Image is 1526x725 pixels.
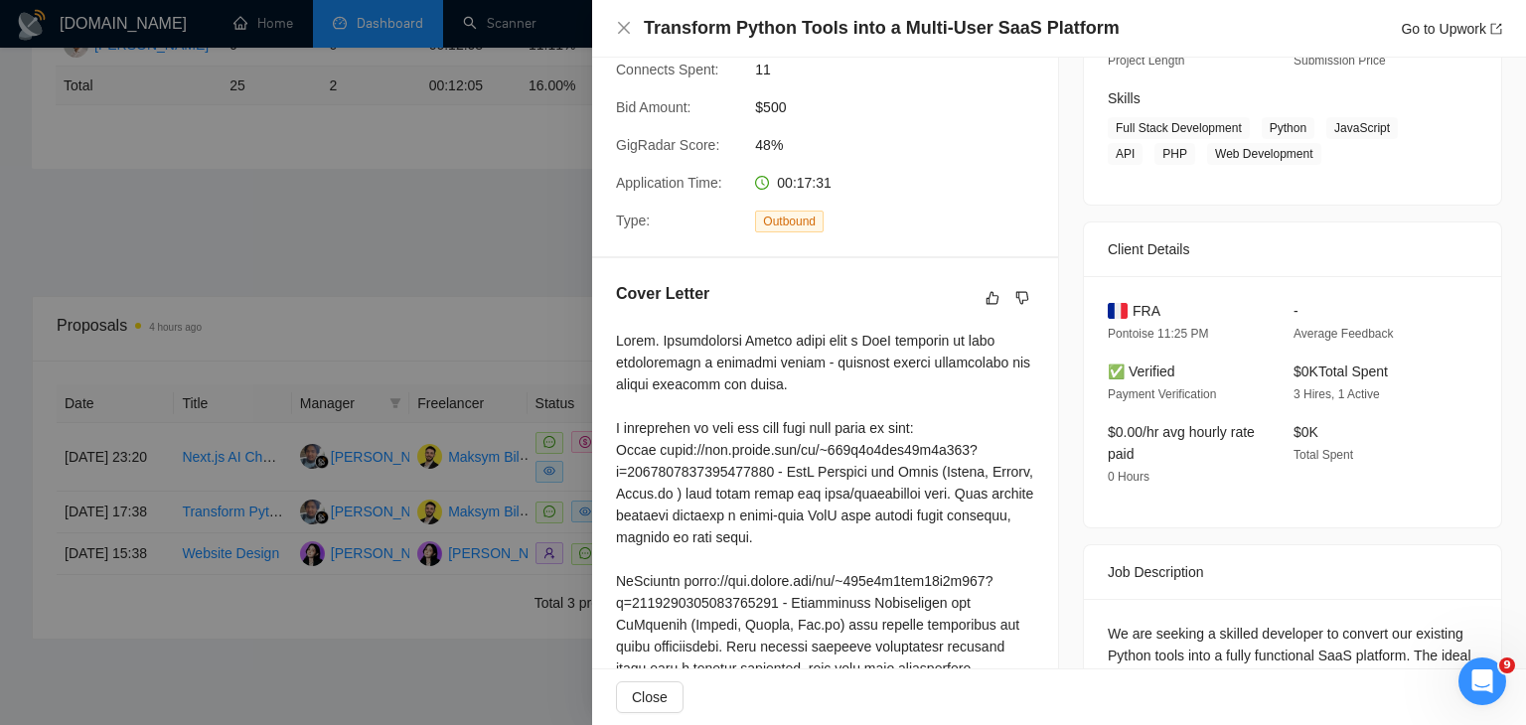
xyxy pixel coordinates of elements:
[1108,90,1141,106] span: Skills
[1294,448,1353,462] span: Total Spent
[616,137,719,153] span: GigRadar Score:
[755,176,769,190] span: clock-circle
[1133,300,1160,322] span: FRA
[1108,327,1208,341] span: Pontoise 11:25 PM
[1262,117,1314,139] span: Python
[616,20,632,36] span: close
[616,175,722,191] span: Application Time:
[1108,222,1477,276] div: Client Details
[1108,300,1128,322] img: 🇫🇷
[777,175,832,191] span: 00:17:31
[1154,143,1195,165] span: PHP
[616,20,632,37] button: Close
[1326,117,1398,139] span: JavaScript
[1294,363,1388,379] span: $0K Total Spent
[1458,657,1506,705] iframe: Intercom live chat
[1294,327,1394,341] span: Average Feedback
[1108,363,1175,379] span: ✅ Verified
[1294,424,1318,440] span: $0K
[1108,470,1149,484] span: 0 Hours
[632,686,668,708] span: Close
[616,681,684,713] button: Close
[616,282,709,306] h5: Cover Letter
[644,16,1120,41] h4: Transform Python Tools into a Multi-User SaaS Platform
[755,96,1053,118] span: $500
[986,290,999,306] span: like
[1294,387,1380,401] span: 3 Hires, 1 Active
[616,99,691,115] span: Bid Amount:
[1490,23,1502,35] span: export
[1108,545,1477,599] div: Job Description
[1108,387,1216,401] span: Payment Verification
[1015,290,1029,306] span: dislike
[1108,54,1184,68] span: Project Length
[1294,54,1386,68] span: Submission Price
[1401,21,1502,37] a: Go to Upworkexport
[616,213,650,228] span: Type:
[981,286,1004,310] button: like
[616,62,719,77] span: Connects Spent:
[755,134,1053,156] span: 48%
[755,59,1053,80] span: 11
[1108,424,1255,462] span: $0.00/hr avg hourly rate paid
[755,211,824,232] span: Outbound
[1108,143,1143,165] span: API
[1207,143,1321,165] span: Web Development
[1499,657,1515,673] span: 9
[1294,303,1298,319] span: -
[1108,117,1250,139] span: Full Stack Development
[1010,286,1034,310] button: dislike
